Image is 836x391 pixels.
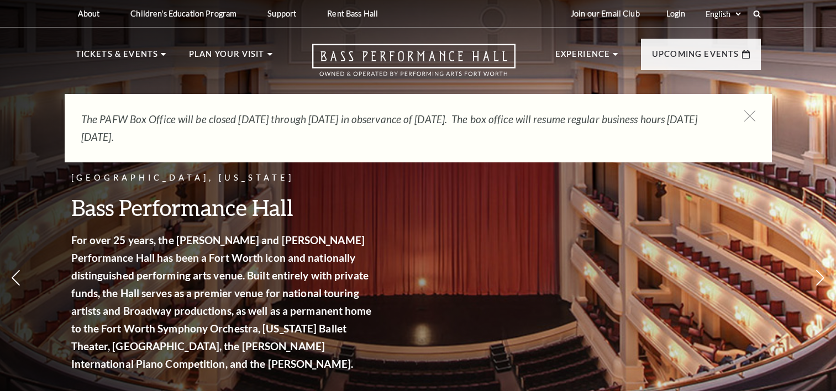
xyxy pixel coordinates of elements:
[189,47,265,67] p: Plan Your Visit
[78,9,100,18] p: About
[130,9,236,18] p: Children's Education Program
[267,9,296,18] p: Support
[652,47,739,67] p: Upcoming Events
[327,9,378,18] p: Rent Bass Hall
[76,47,159,67] p: Tickets & Events
[81,113,697,143] em: The PAFW Box Office will be closed [DATE] through [DATE] in observance of [DATE]. The box office ...
[703,9,743,19] select: Select:
[71,234,372,370] strong: For over 25 years, the [PERSON_NAME] and [PERSON_NAME] Performance Hall has been a Fort Worth ico...
[71,193,375,221] h3: Bass Performance Hall
[71,171,375,185] p: [GEOGRAPHIC_DATA], [US_STATE]
[555,47,611,67] p: Experience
